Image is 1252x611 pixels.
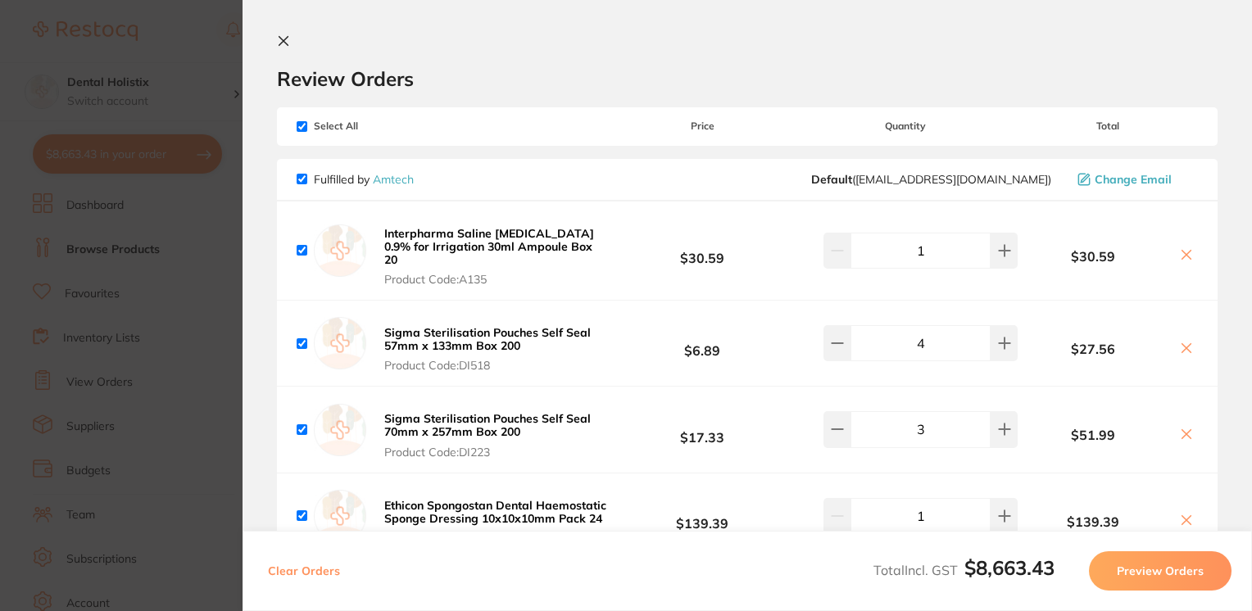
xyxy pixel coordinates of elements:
[373,172,414,187] a: Amtech
[384,498,606,526] b: Ethicon Spongostan Dental Haemostatic Sponge Dressing 10x10x10mm Pack 24
[1089,551,1232,591] button: Preview Orders
[314,224,366,277] img: empty.jpg
[873,562,1055,578] span: Total Incl. GST
[384,273,607,286] span: Product Code: A135
[1018,249,1168,264] b: $30.59
[612,500,792,531] b: $139.39
[384,446,607,459] span: Product Code: DI223
[297,120,460,132] span: Select All
[263,551,345,591] button: Clear Orders
[314,490,366,542] img: empty.jpg
[1018,514,1168,529] b: $139.39
[314,173,414,186] p: Fulfilled by
[1018,342,1168,356] b: $27.56
[379,325,612,373] button: Sigma Sterilisation Pouches Self Seal 57mm x 133mm Box 200 Product Code:DI518
[384,411,591,439] b: Sigma Sterilisation Pouches Self Seal 70mm x 257mm Box 200
[379,411,612,459] button: Sigma Sterilisation Pouches Self Seal 70mm x 257mm Box 200 Product Code:DI223
[384,359,607,372] span: Product Code: DI518
[379,498,612,545] button: Ethicon Spongostan Dental Haemostatic Sponge Dressing 10x10x10mm Pack 24 Product Code:WC573
[379,226,612,287] button: Interpharma Saline [MEDICAL_DATA] 0.9% for Irrigation 30ml Ampoule Box 20 Product Code:A135
[384,325,591,353] b: Sigma Sterilisation Pouches Self Seal 57mm x 133mm Box 200
[1018,428,1168,442] b: $51.99
[612,236,792,266] b: $30.59
[384,226,594,267] b: Interpharma Saline [MEDICAL_DATA] 0.9% for Irrigation 30ml Ampoule Box 20
[1073,172,1198,187] button: Change Email
[1018,120,1198,132] span: Total
[612,120,792,132] span: Price
[277,66,1218,91] h2: Review Orders
[964,555,1055,580] b: $8,663.43
[811,173,1051,186] span: sales@amtech.co.nz
[314,317,366,369] img: empty.jpg
[314,404,366,456] img: empty.jpg
[811,172,852,187] b: Default
[612,328,792,359] b: $6.89
[1095,173,1172,186] span: Change Email
[612,414,792,445] b: $17.33
[792,120,1018,132] span: Quantity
